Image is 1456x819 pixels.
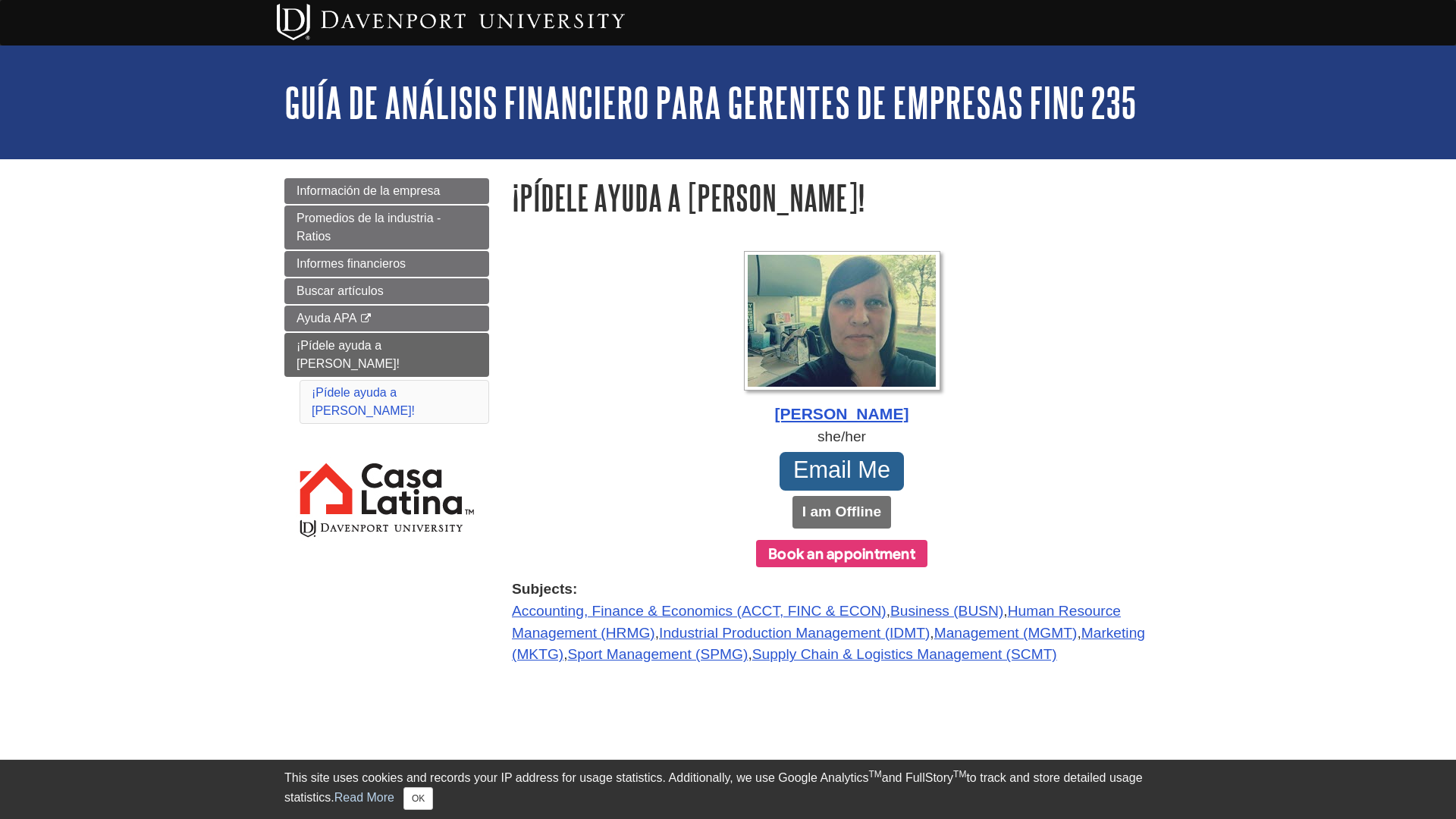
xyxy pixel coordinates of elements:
[284,251,489,277] a: Informes financieros
[284,178,489,204] a: Información de la empresa
[297,184,440,197] span: Información de la empresa
[512,178,1172,217] h1: ¡Pídele ayuda a [PERSON_NAME]!
[512,603,886,619] a: Accounting, Finance & Economics (ACCT, FINC & ECON)
[284,206,489,249] a: Promedios de la industria - Ratios
[792,496,891,529] button: I am Offline
[953,769,966,780] sup: TM
[756,540,927,567] button: Book an appointment
[297,339,400,370] span: ¡Pídele ayuda a [PERSON_NAME]!
[284,79,1137,126] a: Guía de análisis financiero para gerentes de empresas FINC 235
[752,646,1057,662] a: Supply Chain & Logistics Management (SCMT)
[568,646,748,662] a: Sport Management (SPMG)
[297,212,441,243] span: Promedios de la industria - Ratios
[512,426,1172,448] div: she/her
[512,402,1172,426] div: [PERSON_NAME]
[297,312,356,325] span: Ayuda APA
[284,178,489,566] div: Guide Page Menu
[512,579,1172,666] div: , , , , , , ,
[359,314,372,324] i: This link opens in a new window
[890,603,1003,619] a: Business (BUSN)
[297,284,384,297] span: Buscar artículos
[284,769,1172,810] div: This site uses cookies and records your IP address for usage statistics. Additionally, we use Goo...
[659,625,930,641] a: Industrial Production Management (IDMT)
[284,278,489,304] a: Buscar artículos
[744,251,940,391] img: Profile Photo
[780,452,905,490] a: Email Me
[512,251,1172,426] a: Profile Photo [PERSON_NAME]
[934,625,1078,641] a: Management (MGMT)
[284,306,489,331] a: Ayuda APA
[868,769,881,780] sup: TM
[512,603,1121,641] a: Human Resource Management (HRMG)
[312,386,415,417] a: ¡Pídele ayuda a [PERSON_NAME]!
[284,333,489,377] a: ¡Pídele ayuda a [PERSON_NAME]!
[403,787,433,810] button: Close
[297,257,406,270] span: Informes financieros
[802,504,881,519] b: I am Offline
[512,579,1172,601] strong: Subjects:
[334,791,394,804] a: Read More
[277,4,625,40] img: Davenport University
